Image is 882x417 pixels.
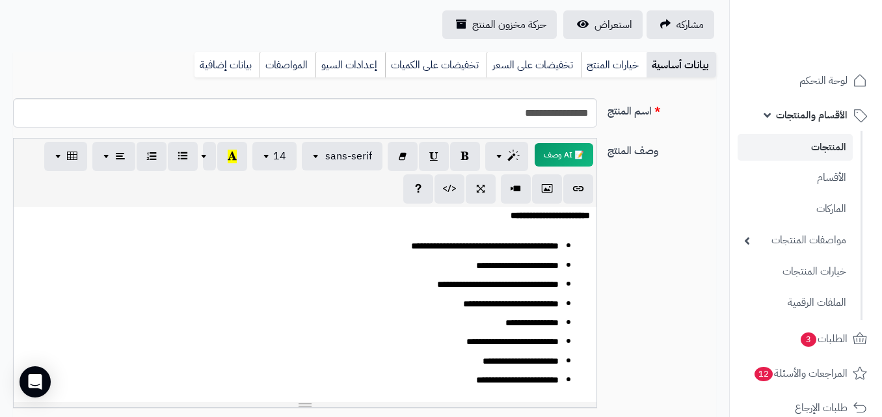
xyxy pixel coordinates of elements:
button: 14 [252,142,297,170]
span: حركة مخزون المنتج [472,17,546,33]
span: مشاركه [676,17,704,33]
span: الطلبات [799,330,848,348]
span: طلبات الإرجاع [795,399,848,417]
a: خيارات المنتج [581,52,647,78]
a: الماركات [738,195,853,223]
span: 12 [755,367,773,381]
span: 14 [273,148,286,164]
a: المواصفات [260,52,315,78]
a: تخفيضات على السعر [487,52,581,78]
a: إعدادات السيو [315,52,385,78]
a: المراجعات والأسئلة12 [738,358,874,389]
span: المراجعات والأسئلة [753,364,848,383]
a: لوحة التحكم [738,65,874,96]
a: حركة مخزون المنتج [442,10,557,39]
a: تخفيضات على الكميات [385,52,487,78]
label: وصف المنتج [602,138,721,159]
a: مشاركه [647,10,714,39]
a: بيانات أساسية [647,52,716,78]
div: Open Intercom Messenger [20,366,51,397]
a: بيانات إضافية [194,52,260,78]
span: استعراض [595,17,632,33]
a: الأقسام [738,164,853,192]
span: الأقسام والمنتجات [776,106,848,124]
span: 3 [801,332,816,347]
a: الملفات الرقمية [738,289,853,317]
a: استعراض [563,10,643,39]
img: logo-2.png [794,33,870,60]
button: sans-serif [302,142,382,170]
button: 📝 AI وصف [535,143,593,167]
label: اسم المنتج [602,98,721,119]
a: مواصفات المنتجات [738,226,853,254]
span: لوحة التحكم [799,72,848,90]
a: المنتجات [738,134,853,161]
a: خيارات المنتجات [738,258,853,286]
span: sans-serif [325,148,372,164]
a: الطلبات3 [738,323,874,355]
